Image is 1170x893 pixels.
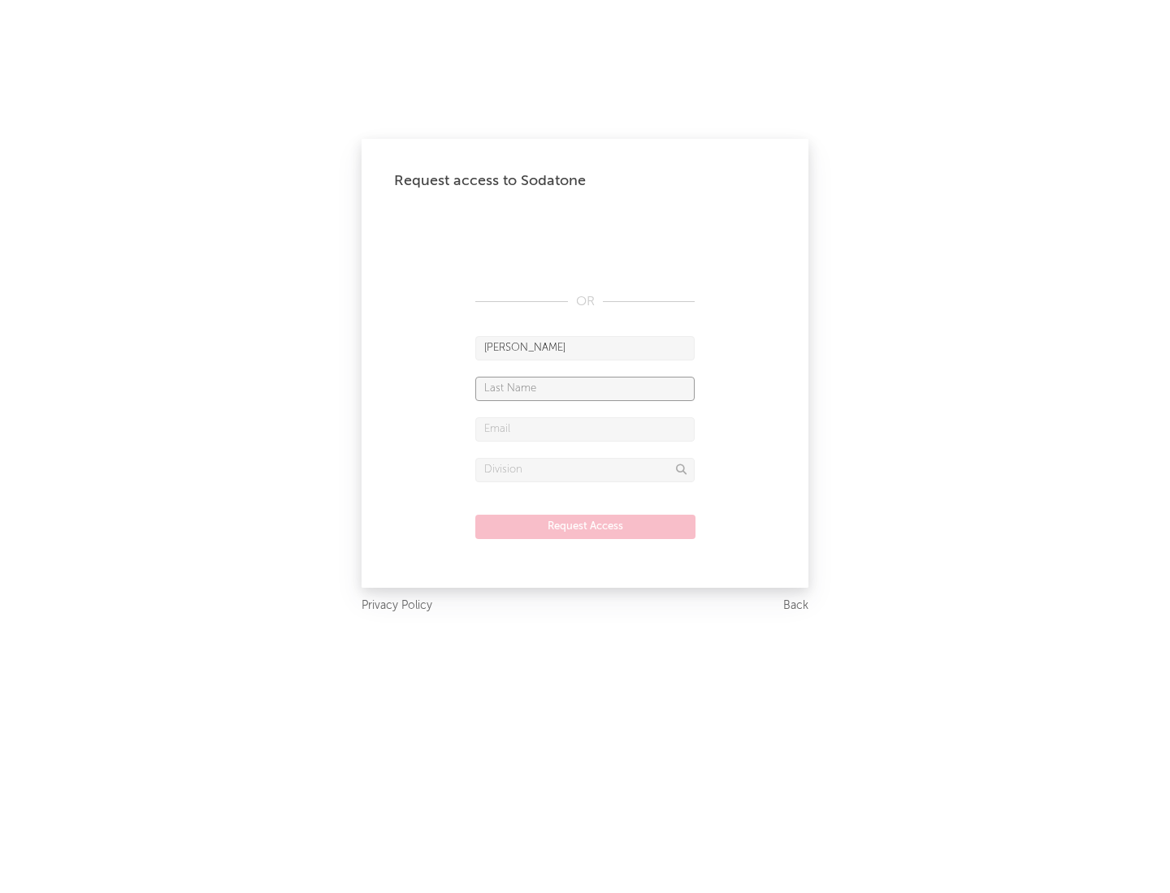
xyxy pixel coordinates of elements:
button: Request Access [475,515,695,539]
input: Last Name [475,377,695,401]
a: Privacy Policy [362,596,432,616]
input: Division [475,458,695,482]
input: Email [475,417,695,442]
a: Back [783,596,808,616]
input: First Name [475,336,695,360]
div: OR [475,292,695,312]
div: Request access to Sodatone [394,171,776,191]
